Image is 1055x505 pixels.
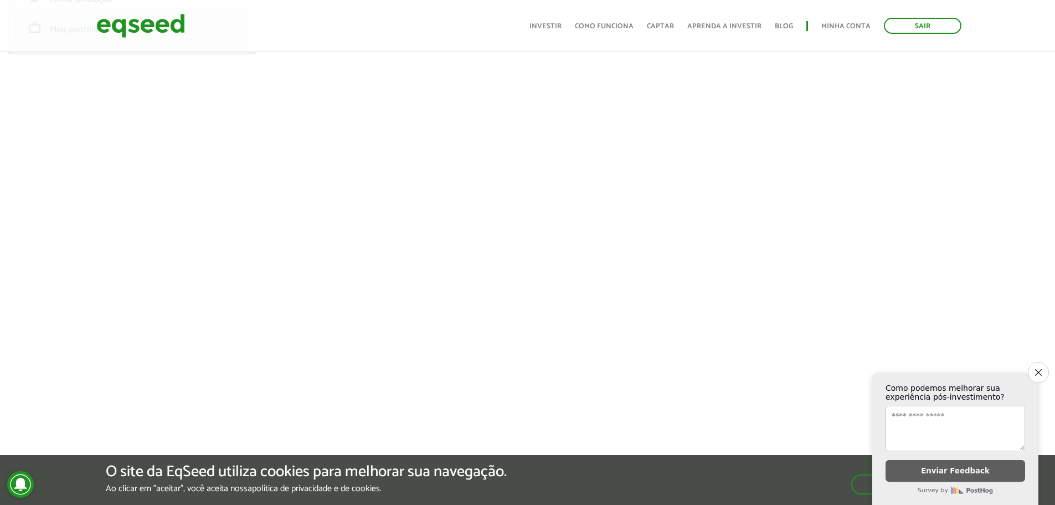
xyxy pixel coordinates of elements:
[529,23,562,30] a: Investir
[775,23,793,30] a: Blog
[575,23,634,30] a: Como funciona
[252,484,380,493] a: política de privacidade e de cookies
[96,11,185,40] img: EqSeed
[851,475,950,494] button: Aceitar
[687,23,761,30] a: Aprenda a investir
[884,18,961,34] a: Sair
[821,23,871,30] a: Minha conta
[647,23,674,30] a: Captar
[106,463,507,481] h5: O site da EqSeed utiliza cookies para melhorar sua navegação.
[106,483,507,494] p: Ao clicar em "aceitar", você aceita nossa .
